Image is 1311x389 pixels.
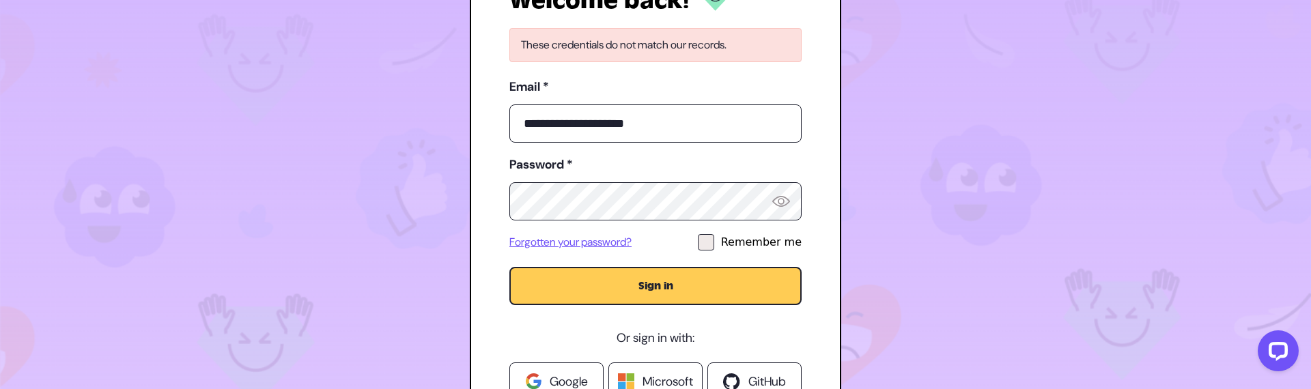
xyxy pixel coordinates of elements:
div: Remember me [721,234,802,250]
img: Reveal Password [772,196,790,207]
p: Or sign in with: [509,327,802,349]
label: Password * [509,154,802,175]
iframe: LiveChat chat widget [1247,325,1304,382]
label: Email * [509,76,802,98]
button: Sign in [509,267,802,305]
a: Forgotten your password? [509,234,632,250]
p: These credentials do not match our records. [521,37,790,53]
